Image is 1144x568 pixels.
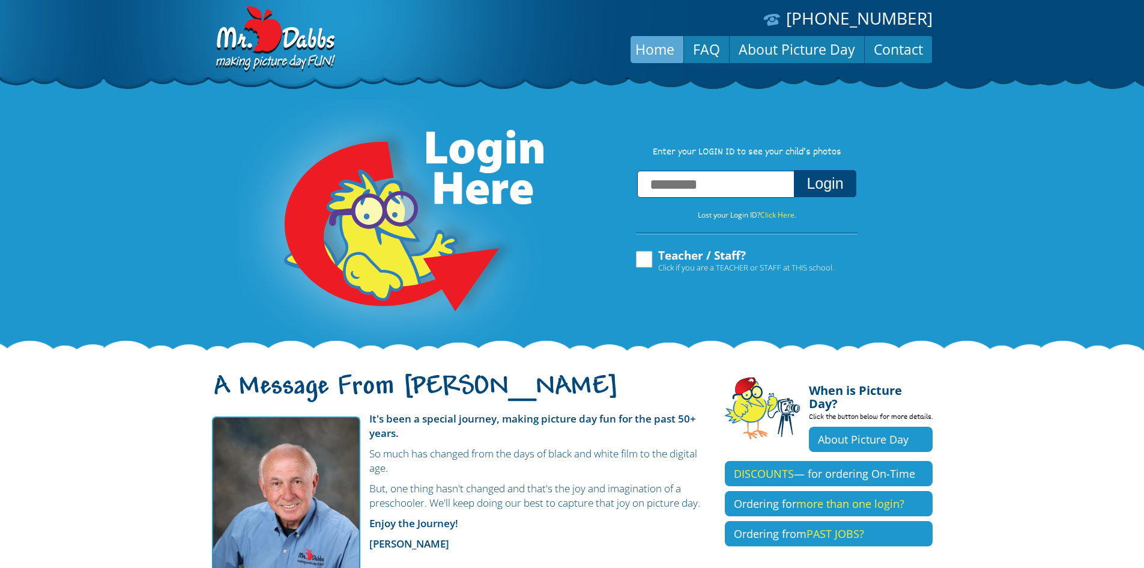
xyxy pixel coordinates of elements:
a: Contact [865,35,932,64]
a: Click Here. [760,210,796,220]
strong: It's been a special journey, making picture day fun for the past 50+ years. [369,412,696,440]
strong: Enjoy the Journey! [369,516,458,530]
a: Ordering fromPAST JOBS? [725,521,933,546]
a: FAQ [684,35,729,64]
h1: A Message From [PERSON_NAME] [212,382,707,407]
p: So much has changed from the days of black and white film to the digital age. [212,447,707,475]
a: DISCOUNTS— for ordering On-Time [725,461,933,486]
a: About Picture Day [809,427,933,452]
strong: [PERSON_NAME] [369,537,449,551]
h4: When is Picture Day? [809,377,933,411]
span: DISCOUNTS [734,466,794,481]
p: But, one thing hasn't changed and that's the joy and imagination of a preschooler. We'll keep doi... [212,481,707,510]
a: [PHONE_NUMBER] [786,7,933,29]
a: About Picture Day [730,35,864,64]
a: Home [626,35,683,64]
img: Login Here [238,99,546,352]
span: more than one login? [796,496,904,511]
img: Dabbs Company [212,6,337,73]
button: Login [794,170,856,197]
span: Click if you are a TEACHER or STAFF at THIS school. [658,261,834,273]
label: Teacher / Staff? [634,249,834,272]
span: PAST JOBS? [807,527,864,541]
p: Lost your Login ID? [624,209,870,222]
a: Ordering formore than one login? [725,491,933,516]
p: Click the button below for more details. [809,411,933,427]
p: Enter your LOGIN ID to see your child’s photos [624,146,870,159]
